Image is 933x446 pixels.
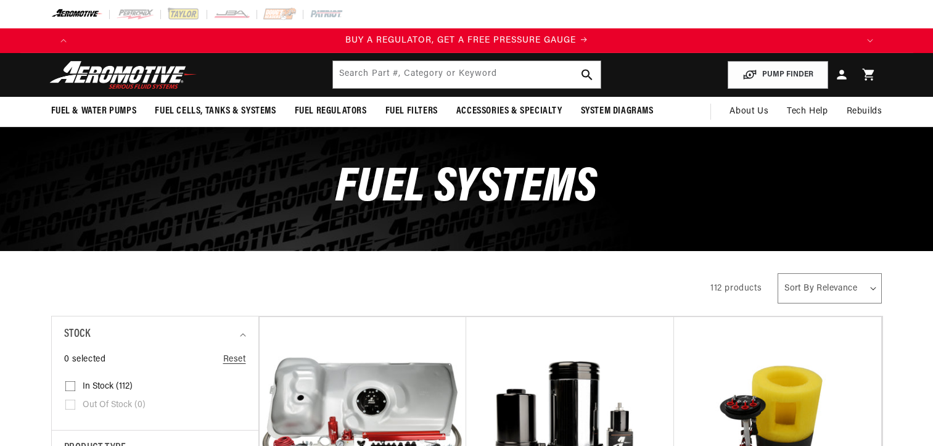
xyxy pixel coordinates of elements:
span: Out of stock (0) [83,400,146,411]
a: Reset [223,353,246,366]
span: Fuel & Water Pumps [51,105,137,118]
summary: Accessories & Specialty [447,97,572,126]
summary: Stock (0 selected) [64,316,246,353]
div: 1 of 4 [76,34,858,47]
slideshow-component: Translation missing: en.sections.announcements.announcement_bar [20,28,913,53]
button: Translation missing: en.sections.announcements.next_announcement [858,28,882,53]
button: PUMP FINDER [728,61,828,89]
span: In stock (112) [83,381,133,392]
span: BUY A REGULATOR, GET A FREE PRESSURE GAUGE [345,36,576,45]
span: Fuel Cells, Tanks & Systems [155,105,276,118]
span: System Diagrams [581,105,654,118]
button: search button [573,61,601,88]
span: 0 selected [64,353,106,366]
span: About Us [730,107,768,116]
a: About Us [720,97,778,126]
summary: System Diagrams [572,97,663,126]
span: Fuel Systems [335,164,598,213]
a: BUY A REGULATOR, GET A FREE PRESSURE GAUGE [76,34,858,47]
input: Search by Part Number, Category or Keyword [333,61,601,88]
summary: Fuel Cells, Tanks & Systems [146,97,285,126]
span: Rebuilds [847,105,882,118]
img: Aeromotive [46,60,200,89]
button: Translation missing: en.sections.announcements.previous_announcement [51,28,76,53]
summary: Fuel Regulators [286,97,376,126]
summary: Rebuilds [837,97,892,126]
span: Accessories & Specialty [456,105,562,118]
span: Stock [64,326,91,344]
summary: Tech Help [778,97,837,126]
span: Fuel Regulators [295,105,367,118]
div: Announcement [76,34,858,47]
span: Fuel Filters [385,105,438,118]
span: Tech Help [787,105,828,118]
span: 112 products [710,284,762,293]
summary: Fuel Filters [376,97,447,126]
summary: Fuel & Water Pumps [42,97,146,126]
